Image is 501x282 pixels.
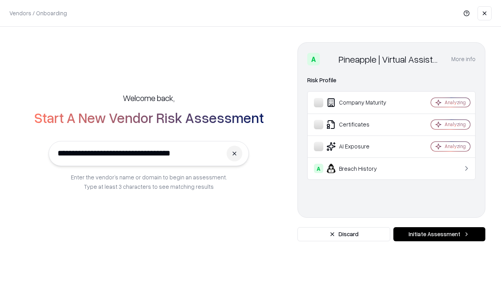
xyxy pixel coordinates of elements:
[323,53,335,65] img: Pineapple | Virtual Assistant Agency
[445,99,466,106] div: Analyzing
[445,143,466,150] div: Analyzing
[393,227,485,241] button: Initiate Assessment
[9,9,67,17] p: Vendors / Onboarding
[451,52,476,66] button: More info
[297,227,390,241] button: Discard
[314,120,407,129] div: Certificates
[314,142,407,151] div: AI Exposure
[339,53,442,65] div: Pineapple | Virtual Assistant Agency
[314,164,407,173] div: Breach History
[314,164,323,173] div: A
[71,172,227,191] p: Enter the vendor’s name or domain to begin an assessment. Type at least 3 characters to see match...
[307,76,476,85] div: Risk Profile
[34,110,264,125] h2: Start A New Vendor Risk Assessment
[123,92,175,103] h5: Welcome back,
[307,53,320,65] div: A
[445,121,466,128] div: Analyzing
[314,98,407,107] div: Company Maturity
